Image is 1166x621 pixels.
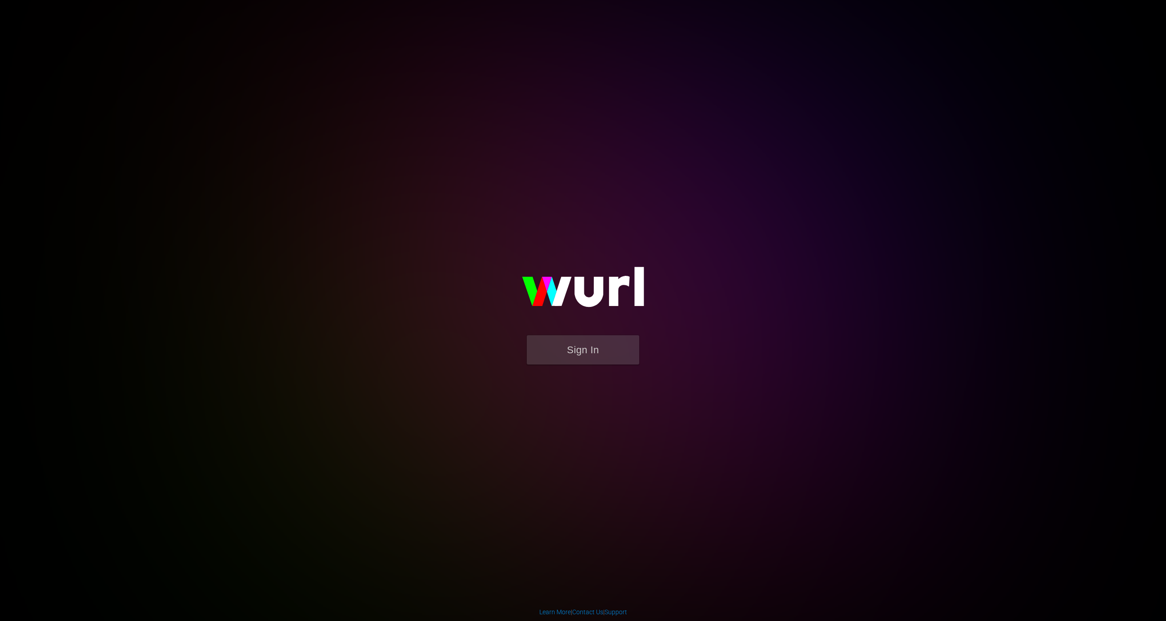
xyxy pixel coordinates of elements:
img: wurl-logo-on-black-223613ac3d8ba8fe6dc639794a292ebdb59501304c7dfd60c99c58986ef67473.svg [493,247,673,335]
button: Sign In [527,335,639,364]
div: | | [539,607,627,616]
a: Contact Us [572,608,603,616]
a: Support [605,608,627,616]
a: Learn More [539,608,571,616]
